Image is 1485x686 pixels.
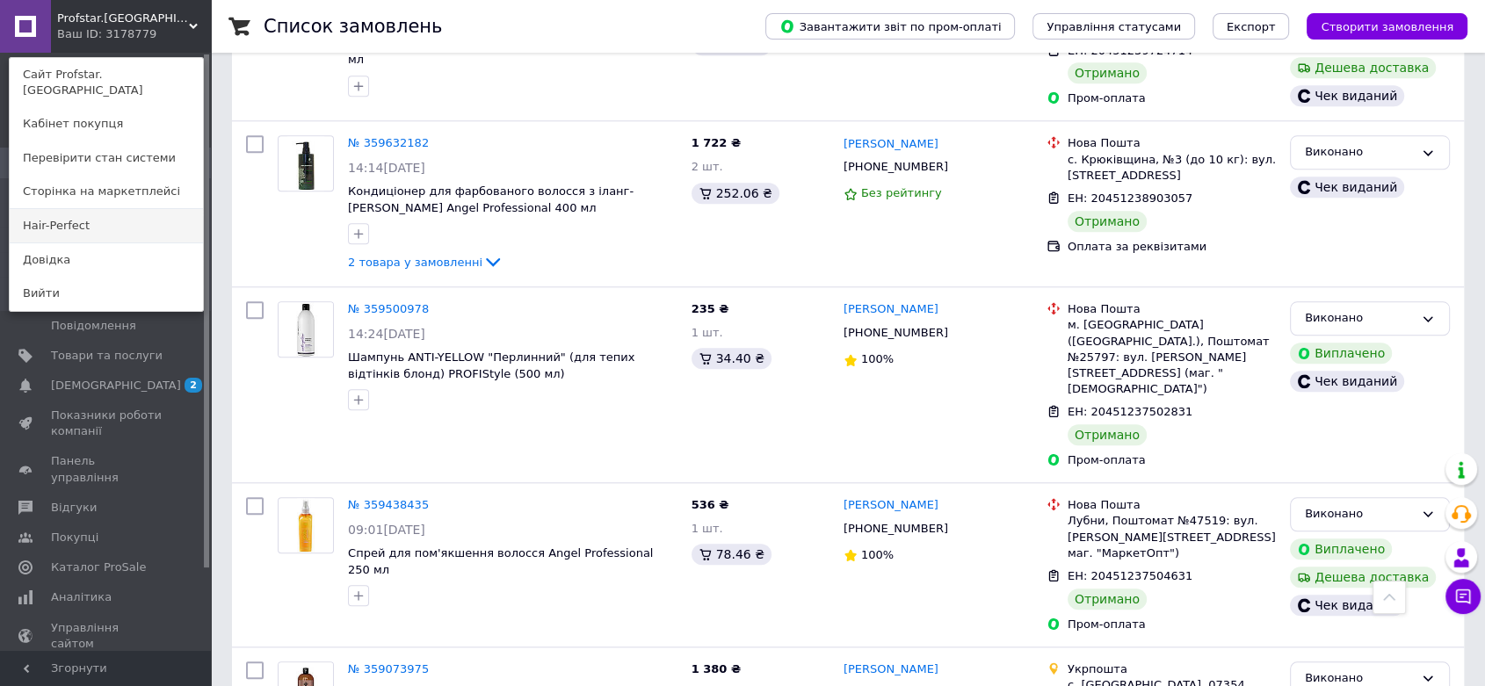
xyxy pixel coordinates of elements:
[1068,617,1276,632] div: Пром-оплата
[348,662,429,675] a: № 359073975
[840,517,952,540] div: [PHONE_NUMBER]
[1068,317,1276,397] div: м. [GEOGRAPHIC_DATA] ([GEOGRAPHIC_DATA].), Поштомат №25797: вул. [PERSON_NAME][STREET_ADDRESS] (м...
[1068,497,1276,513] div: Нова Пошта
[51,500,97,516] span: Відгуки
[1068,211,1147,232] div: Отримано
[692,498,729,511] span: 536 ₴
[10,175,203,208] a: Сторінка на маркетплейсі
[1305,309,1414,328] div: Виконано
[1068,152,1276,184] div: с. Крюківщина, №3 (до 10 кг): вул. [STREET_ADDRESS]
[861,186,942,199] span: Без рейтингу
[348,523,425,537] span: 09:01[DATE]
[278,301,334,357] a: Фото товару
[10,243,203,277] a: Довідка
[10,209,203,242] a: Hair-Perfect
[1068,513,1276,561] div: Лубни, Поштомат №47519: вул. [PERSON_NAME][STREET_ADDRESS] маг. "МаркетОпт")
[1290,538,1392,560] div: Виплачено
[51,530,98,545] span: Покупці
[287,136,324,191] img: Фото товару
[1289,19,1467,32] a: Створити замовлення
[1290,343,1392,364] div: Виплачено
[348,350,634,380] a: Шампунь ANTI-YELLOW "Перлинний" (для тепих відтінків блонд) PROFIStyle (500 мл)
[692,662,741,675] span: 1 380 ₴
[10,141,203,175] a: Перевірити стан системи
[692,544,771,565] div: 78.46 ₴
[692,348,771,369] div: 34.40 ₴
[348,255,503,268] a: 2 товара у замовленні
[1068,301,1276,317] div: Нова Пошта
[1290,57,1436,78] div: Дешева доставка
[278,497,334,553] a: Фото товару
[1068,589,1147,610] div: Отримано
[1305,143,1414,162] div: Виконано
[1068,62,1147,83] div: Отримано
[779,18,1001,34] span: Завантажити звіт по пром-оплаті
[185,378,202,393] span: 2
[1445,579,1481,614] button: Чат з покупцем
[278,135,334,191] a: Фото товару
[692,136,741,149] span: 1 722 ₴
[692,522,723,535] span: 1 шт.
[692,183,779,204] div: 252.06 ₴
[840,155,952,178] div: [PHONE_NUMBER]
[861,548,894,561] span: 100%
[1290,371,1404,392] div: Чек виданий
[1068,135,1276,151] div: Нова Пошта
[1068,90,1276,106] div: Пром-оплата
[1213,13,1290,40] button: Експорт
[51,589,112,605] span: Аналітика
[1290,595,1404,616] div: Чек виданий
[844,136,938,153] a: [PERSON_NAME]
[844,301,938,318] a: [PERSON_NAME]
[1307,13,1467,40] button: Створити замовлення
[1068,569,1192,582] span: ЕН: 20451237504631
[57,11,189,26] span: Profstar.kiev
[10,107,203,141] a: Кабінет покупця
[348,302,429,315] a: № 359500978
[51,453,163,485] span: Панель управління
[1032,13,1195,40] button: Управління статусами
[861,352,894,365] span: 100%
[1068,424,1147,445] div: Отримано
[10,58,203,107] a: Сайт Profstar.[GEOGRAPHIC_DATA]
[297,498,314,552] img: Фото товару
[1068,405,1192,418] span: ЕН: 20451237502831
[51,560,146,575] span: Каталог ProSale
[1068,452,1276,468] div: Пром-оплата
[1068,191,1192,205] span: ЕН: 20451238903057
[10,277,203,310] a: Вийти
[51,378,181,394] span: [DEMOGRAPHIC_DATA]
[1047,20,1181,33] span: Управління статусами
[840,321,952,344] div: [PHONE_NUMBER]
[1290,177,1404,198] div: Чек виданий
[348,255,482,268] span: 2 товара у замовленні
[57,26,131,42] div: Ваш ID: 3178779
[279,302,333,357] img: Фото товару
[51,408,163,439] span: Показники роботи компанії
[765,13,1015,40] button: Завантажити звіт по пром-оплаті
[348,327,425,341] span: 14:24[DATE]
[348,136,429,149] a: № 359632182
[844,661,938,678] a: [PERSON_NAME]
[692,302,729,315] span: 235 ₴
[51,620,163,652] span: Управління сайтом
[1321,20,1453,33] span: Створити замовлення
[1068,44,1192,57] span: ЕН: 20451239724714
[1305,505,1414,524] div: Виконано
[1068,661,1276,677] div: Укрпошта
[1290,567,1436,588] div: Дешева доставка
[692,160,723,173] span: 2 шт.
[348,184,634,214] a: Кондиціонер для фарбованого волосся з іланг-[PERSON_NAME] Angel Professional 400 мл
[348,161,425,175] span: 14:14[DATE]
[1290,85,1404,106] div: Чек виданий
[348,498,429,511] a: № 359438435
[51,318,136,334] span: Повідомлення
[348,546,653,576] a: Спрей для пом'якшення волосся Angel Professional 250 мл
[51,348,163,364] span: Товари та послуги
[1068,239,1276,255] div: Оплата за реквізитами
[692,326,723,339] span: 1 шт.
[1227,20,1276,33] span: Експорт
